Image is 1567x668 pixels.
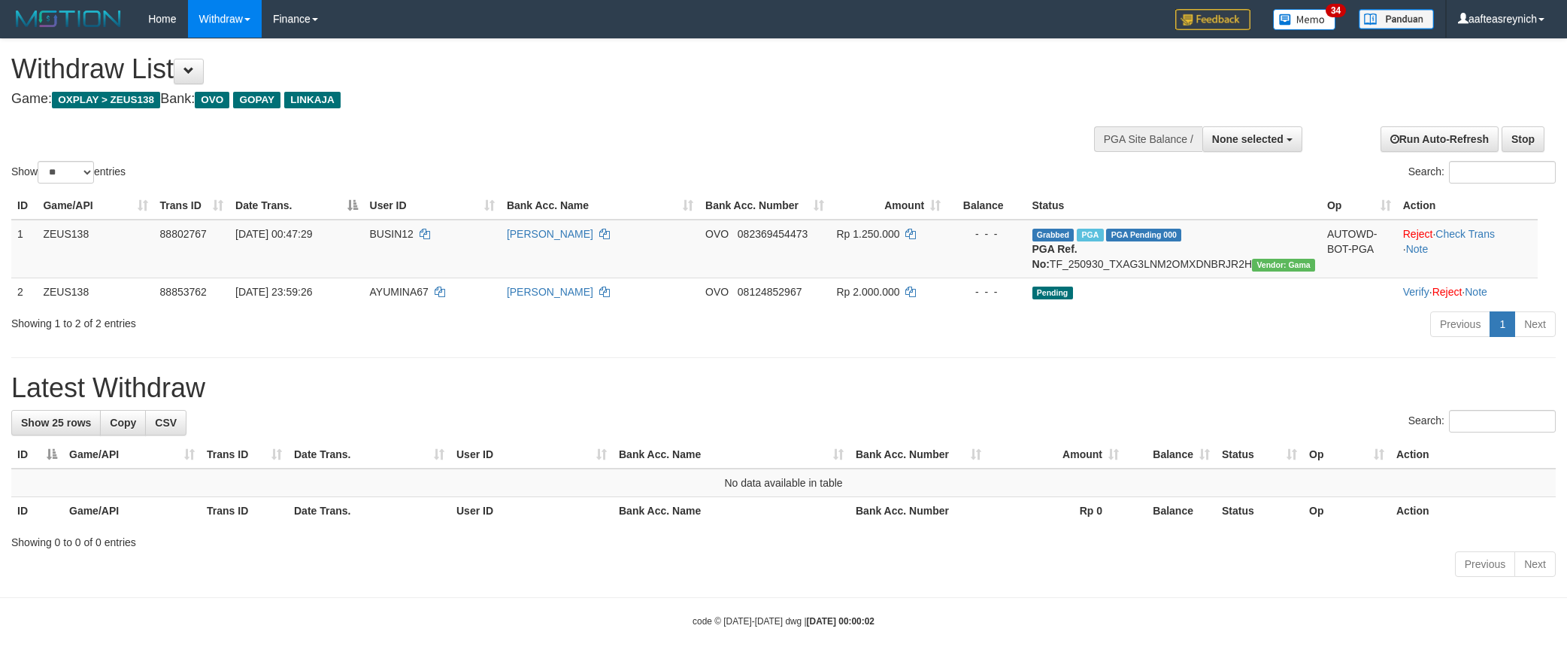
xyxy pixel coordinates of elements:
[699,192,830,220] th: Bank Acc. Number: activate to sort column ascending
[1390,497,1556,525] th: Action
[284,92,341,108] span: LINKAJA
[1202,126,1302,152] button: None selected
[201,441,288,469] th: Trans ID: activate to sort column ascending
[836,286,899,298] span: Rp 2.000.000
[1408,161,1556,184] label: Search:
[1403,228,1433,240] a: Reject
[1490,311,1515,337] a: 1
[450,441,613,469] th: User ID: activate to sort column ascending
[836,228,899,240] span: Rp 1.250.000
[507,286,593,298] a: [PERSON_NAME]
[1216,441,1303,469] th: Status: activate to sort column ascending
[693,616,874,627] small: code © [DATE]-[DATE] dwg |
[1397,220,1538,278] td: · ·
[1077,229,1103,241] span: Marked by aafsreyleap
[1359,9,1434,29] img: panduan.png
[1273,9,1336,30] img: Button%20Memo.svg
[1430,311,1490,337] a: Previous
[11,220,37,278] td: 1
[37,220,153,278] td: ZEUS138
[501,192,699,220] th: Bank Acc. Name: activate to sort column ascending
[160,228,207,240] span: 88802767
[195,92,229,108] span: OVO
[38,161,94,184] select: Showentries
[613,497,850,525] th: Bank Acc. Name
[705,228,729,240] span: OVO
[507,228,593,240] a: [PERSON_NAME]
[1449,161,1556,184] input: Search:
[1032,243,1078,270] b: PGA Ref. No:
[987,441,1125,469] th: Amount: activate to sort column ascending
[987,497,1125,525] th: Rp 0
[1252,259,1315,272] span: Vendor URL: https://trx31.1velocity.biz
[11,192,37,220] th: ID
[953,226,1020,241] div: - - -
[613,441,850,469] th: Bank Acc. Name: activate to sort column ascending
[1435,228,1495,240] a: Check Trans
[11,497,63,525] th: ID
[1032,287,1073,299] span: Pending
[63,441,201,469] th: Game/API: activate to sort column ascending
[63,497,201,525] th: Game/API
[1094,126,1202,152] div: PGA Site Balance /
[11,161,126,184] label: Show entries
[11,310,641,331] div: Showing 1 to 2 of 2 entries
[110,417,136,429] span: Copy
[1408,410,1556,433] label: Search:
[450,497,613,525] th: User ID
[1381,126,1499,152] a: Run Auto-Refresh
[1303,441,1390,469] th: Op: activate to sort column ascending
[738,286,802,298] span: Copy 08124852967 to clipboard
[738,228,808,240] span: Copy 082369454473 to clipboard
[1303,497,1390,525] th: Op
[235,228,312,240] span: [DATE] 00:47:29
[100,410,146,436] a: Copy
[1106,229,1181,241] span: PGA Pending
[807,616,874,627] strong: [DATE] 00:00:02
[233,92,280,108] span: GOPAY
[1514,311,1556,337] a: Next
[1175,9,1250,30] img: Feedback.jpg
[235,286,312,298] span: [DATE] 23:59:26
[155,417,177,429] span: CSV
[11,469,1556,497] td: No data available in table
[1026,192,1321,220] th: Status
[160,286,207,298] span: 88853762
[11,410,101,436] a: Show 25 rows
[37,278,153,305] td: ZEUS138
[1465,286,1487,298] a: Note
[1326,4,1346,17] span: 34
[1321,192,1397,220] th: Op: activate to sort column ascending
[288,441,450,469] th: Date Trans.: activate to sort column ascending
[1125,441,1216,469] th: Balance: activate to sort column ascending
[947,192,1026,220] th: Balance
[953,284,1020,299] div: - - -
[1455,551,1515,577] a: Previous
[364,192,501,220] th: User ID: activate to sort column ascending
[705,286,729,298] span: OVO
[201,497,288,525] th: Trans ID
[1212,133,1284,145] span: None selected
[288,497,450,525] th: Date Trans.
[1397,192,1538,220] th: Action
[21,417,91,429] span: Show 25 rows
[11,54,1029,84] h1: Withdraw List
[1032,229,1074,241] span: Grabbed
[229,192,364,220] th: Date Trans.: activate to sort column descending
[370,228,414,240] span: BUSIN12
[1502,126,1544,152] a: Stop
[1432,286,1462,298] a: Reject
[11,92,1029,107] h4: Game: Bank:
[154,192,229,220] th: Trans ID: activate to sort column ascending
[1321,220,1397,278] td: AUTOWD-BOT-PGA
[145,410,186,436] a: CSV
[1403,286,1429,298] a: Verify
[11,441,63,469] th: ID: activate to sort column descending
[1406,243,1429,255] a: Note
[1397,278,1538,305] td: · ·
[1390,441,1556,469] th: Action
[850,441,987,469] th: Bank Acc. Number: activate to sort column ascending
[1125,497,1216,525] th: Balance
[1449,410,1556,433] input: Search:
[11,8,126,30] img: MOTION_logo.png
